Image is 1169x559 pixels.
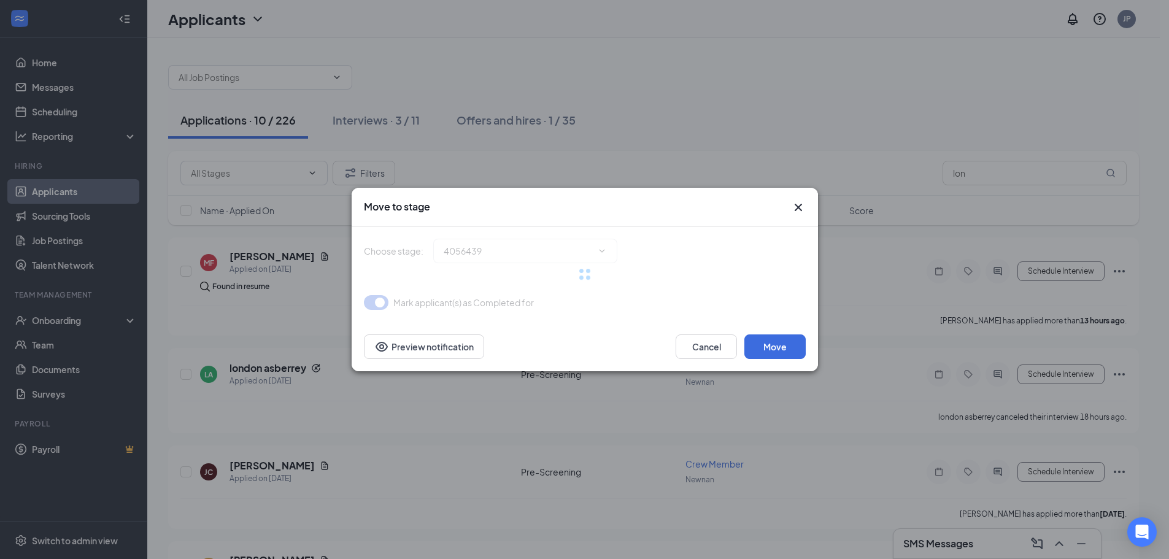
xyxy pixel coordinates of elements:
svg: Cross [791,200,806,215]
button: Preview notificationEye [364,334,484,359]
button: Close [791,200,806,215]
button: Move [744,334,806,359]
div: Open Intercom Messenger [1127,517,1157,547]
svg: Eye [374,339,389,354]
h3: Move to stage [364,200,430,214]
button: Cancel [676,334,737,359]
